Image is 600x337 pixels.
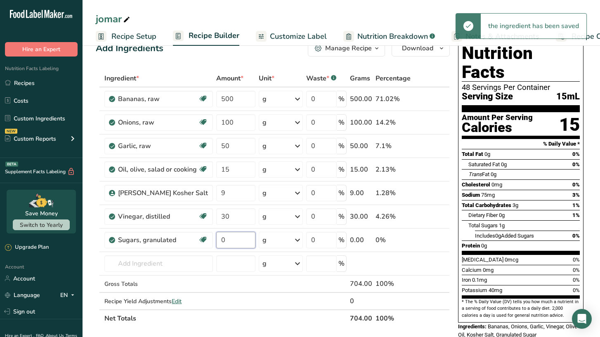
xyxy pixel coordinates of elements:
span: Recipe Builder [189,30,239,41]
div: g [262,235,267,245]
div: 100.00 [350,118,372,127]
button: Switch to Yearly [13,219,70,230]
span: Amount [216,73,243,83]
div: 7.1% [376,141,411,151]
th: Net Totals [103,309,348,327]
i: Trans [468,171,482,177]
div: the ingredient has been saved [481,14,586,38]
div: Bananas, raw [118,94,198,104]
span: Unit [259,73,274,83]
span: Fat [468,171,489,177]
span: 15mL [556,92,580,102]
div: 14.2% [376,118,411,127]
div: Manage Recipe [325,43,372,53]
span: Total Fat [462,151,483,157]
div: Save Money [25,209,58,218]
a: Recipe Builder [173,26,239,46]
div: NEW [5,129,17,134]
span: 0g [495,233,501,239]
div: 15 [559,114,580,136]
div: g [262,212,267,222]
div: 0 [350,296,372,306]
span: 1g [499,222,505,229]
span: 40mg [489,287,502,293]
div: 9.00 [350,188,372,198]
span: 0% [573,267,580,273]
div: Add Ingredients [96,42,163,55]
button: Hire an Expert [5,42,78,57]
span: 0.1mg [472,277,487,283]
span: Edit [172,297,182,305]
span: Potassium [462,287,487,293]
div: 0% [376,235,411,245]
span: 0g [501,161,507,167]
span: Ingredients: [458,323,487,330]
span: 1% [572,212,580,218]
div: Onions, raw [118,118,198,127]
div: 500.00 [350,94,372,104]
div: g [262,165,267,174]
span: Dietary Fiber [468,212,498,218]
div: Amount Per Serving [462,114,533,122]
div: 2.13% [376,165,411,174]
span: 0g [499,212,505,218]
span: Ingredient [104,73,139,83]
section: * The % Daily Value (DV) tells you how much a nutrient in a serving of food contributes to a dail... [462,299,580,319]
span: Iron [462,277,471,283]
div: Recipe Yield Adjustments [104,297,213,306]
span: 75mg [481,192,495,198]
span: Recipe Setup [111,31,156,42]
div: 4.26% [376,212,411,222]
span: 0mg [491,181,502,188]
span: Includes Added Sugars [475,233,534,239]
span: Total Sugars [468,222,498,229]
div: g [262,94,267,104]
div: 30.00 [350,212,372,222]
div: Upgrade Plan [5,243,49,252]
span: 0mg [483,267,494,273]
div: Oil, olive, salad or cooking [118,165,198,174]
section: % Daily Value * [462,139,580,149]
span: 0mcg [505,257,518,263]
div: 71.02% [376,94,411,104]
a: Nutrition Breakdown [343,27,435,46]
span: 3g [513,202,518,208]
span: Serving Size [462,92,513,102]
span: 0g [481,243,487,249]
span: Switch to Yearly [20,221,63,229]
span: 0g [484,151,490,157]
span: 0% [572,151,580,157]
span: 0% [573,257,580,263]
span: Nutrition Breakdown [357,31,428,42]
div: EN [60,290,78,300]
div: BETA [5,162,18,167]
div: 100% [376,279,411,289]
div: Open Intercom Messenger [572,309,592,329]
a: Notes & Attachments [451,27,539,46]
div: g [262,188,267,198]
div: jomar [96,12,132,26]
div: 50.00 [350,141,372,151]
span: 0% [572,161,580,167]
button: Manage Recipe [308,40,385,57]
div: 15.00 [350,165,372,174]
span: Sodium [462,192,480,198]
span: Grams [350,73,370,83]
span: 0% [572,181,580,188]
div: g [262,141,267,151]
div: Sugars, granulated [118,235,198,245]
th: 704.00 [348,309,374,327]
div: Garlic, raw [118,141,198,151]
div: Calories [462,122,533,134]
div: 48 Servings Per Container [462,83,580,92]
div: 704.00 [350,279,372,289]
span: Cholesterol [462,181,490,188]
span: Total Carbohydrates [462,202,511,208]
span: Percentage [376,73,411,83]
a: Customize Label [256,27,327,46]
div: 0.00 [350,235,372,245]
div: 1.28% [376,188,411,198]
span: Saturated Fat [468,161,500,167]
div: [PERSON_NAME] Kosher Salt [118,188,208,198]
div: Vinegar, distilled [118,212,198,222]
